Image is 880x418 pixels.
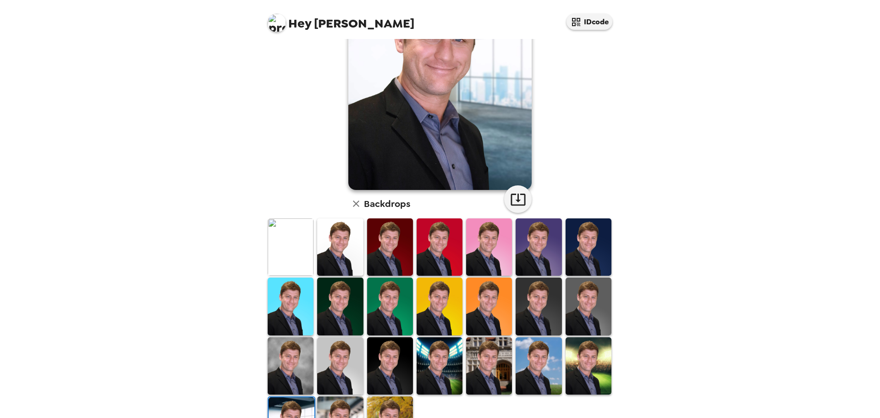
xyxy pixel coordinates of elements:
[288,15,311,32] span: Hey
[364,196,410,211] h6: Backdrops
[268,218,313,276] img: Original
[268,14,286,32] img: profile pic
[268,9,414,30] span: [PERSON_NAME]
[566,14,612,30] button: IDcode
